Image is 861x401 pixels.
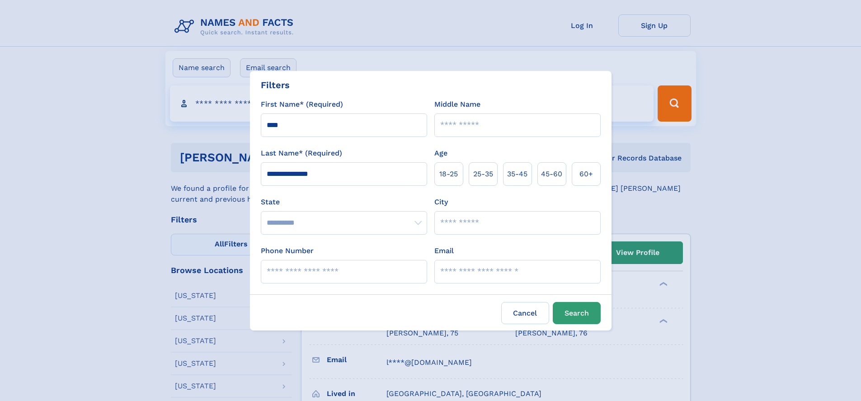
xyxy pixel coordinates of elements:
[541,169,562,179] span: 45‑60
[501,302,549,324] label: Cancel
[553,302,601,324] button: Search
[434,245,454,256] label: Email
[261,197,427,208] label: State
[507,169,527,179] span: 35‑45
[261,148,342,159] label: Last Name* (Required)
[434,99,480,110] label: Middle Name
[434,148,447,159] label: Age
[261,99,343,110] label: First Name* (Required)
[261,78,290,92] div: Filters
[473,169,493,179] span: 25‑35
[439,169,458,179] span: 18‑25
[579,169,593,179] span: 60+
[261,245,314,256] label: Phone Number
[434,197,448,208] label: City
